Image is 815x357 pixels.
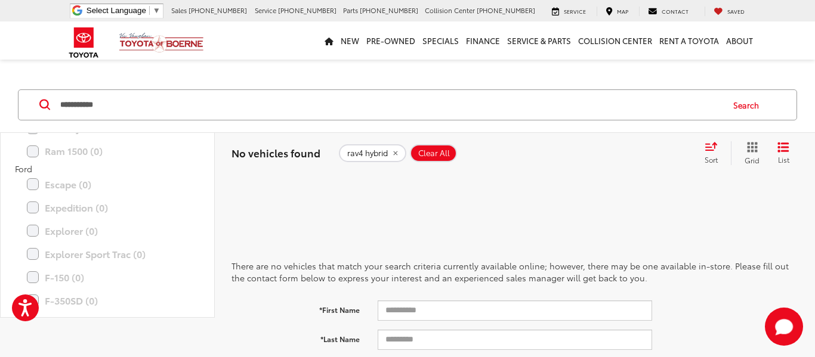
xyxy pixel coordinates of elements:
span: No vehicles found [231,145,320,160]
span: Select Language [87,6,146,15]
button: Select sort value [699,141,731,165]
span: Parts [343,5,358,15]
a: Finance [462,21,504,60]
span: Service [564,7,586,15]
a: Pre-Owned [363,21,419,60]
span: Clear All [418,148,450,158]
label: F-350SD (0) [27,290,188,311]
button: Grid View [731,141,768,165]
span: List [777,154,789,164]
label: Expedition (0) [27,197,188,218]
span: Service [255,5,276,15]
a: Home [321,21,337,60]
svg: Start Chat [765,308,803,346]
a: Select Language​ [87,6,160,15]
span: Saved [727,7,745,15]
label: *Last Name [223,330,369,344]
label: F-150 (0) [27,267,188,288]
span: Contact [662,7,689,15]
span: [PHONE_NUMBER] [477,5,535,15]
button: Clear All [410,144,457,162]
a: Service & Parts: Opens in a new tab [504,21,575,60]
img: Toyota [61,23,106,62]
span: Sales [171,5,187,15]
a: New [337,21,363,60]
img: Vic Vaughan Toyota of Boerne [119,32,204,53]
label: Explorer Sport Trac (0) [27,244,188,265]
span: [PHONE_NUMBER] [278,5,337,15]
input: Search by Make, Model, or Keyword [59,91,722,119]
button: List View [768,141,798,165]
label: Escape (0) [27,174,188,195]
a: About [723,21,757,60]
span: rav4 hybrid [347,148,388,158]
a: My Saved Vehicles [705,7,754,16]
p: There are no vehicles that match your search criteria currently available online; however, there ... [231,260,798,284]
label: Ram 1500 (0) [27,141,188,162]
button: remove rav4%20hybrid [339,144,406,162]
span: Sort [705,154,718,164]
a: Contact [639,7,697,16]
span: Ford [15,163,32,175]
button: Toggle Chat Window [765,308,803,346]
span: ▼ [153,6,160,15]
label: *First Name [223,300,369,315]
span: ​ [149,6,150,15]
label: Explorer (0) [27,221,188,241]
a: Rent a Toyota [656,21,723,60]
a: Service [543,7,595,16]
a: Map [597,7,637,16]
span: Collision Center [425,5,475,15]
span: Map [617,7,628,15]
a: Specials [419,21,462,60]
button: Search [722,90,776,120]
label: Flex (0) [27,313,188,334]
span: [PHONE_NUMBER] [360,5,418,15]
span: [PHONE_NUMBER] [189,5,247,15]
a: Collision Center [575,21,656,60]
span: Grid [745,155,760,165]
